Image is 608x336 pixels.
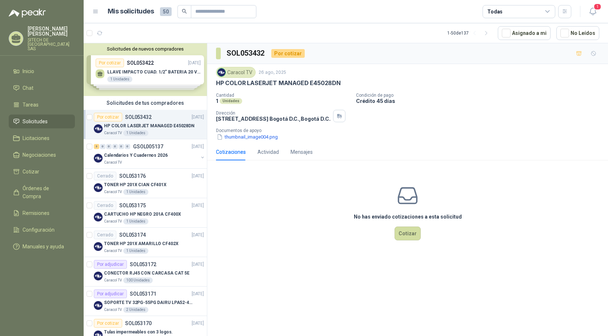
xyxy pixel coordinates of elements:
[94,260,127,269] div: Por adjudicar
[119,173,146,179] p: SOL053176
[487,8,503,16] div: Todas
[104,152,168,159] p: Calendarios Y Cuadernos 2026
[192,114,204,121] p: [DATE]
[160,7,172,16] span: 50
[125,115,152,120] p: SOL053432
[104,130,122,136] p: Caracol TV
[123,277,153,283] div: 100 Unidades
[94,242,103,251] img: Company Logo
[94,272,103,280] img: Company Logo
[192,202,204,209] p: [DATE]
[84,43,207,96] div: Solicitudes de nuevos compradoresPor cotizarSOL053422[DATE] LLAVE IMPACTO CUAD. 1/2" BATERIA 20 V...
[123,130,148,136] div: 1 Unidades
[356,93,605,98] p: Condición de pago
[130,262,156,267] p: SOL053172
[123,219,148,224] div: 1 Unidades
[216,67,256,78] div: Caracol TV
[104,329,173,336] p: Tulas impermeables con 3 logos.
[9,9,46,17] img: Logo peakr
[556,26,599,40] button: No Leídos
[9,98,75,112] a: Tareas
[23,168,39,176] span: Cotizar
[23,117,48,125] span: Solicitudes
[94,124,103,133] img: Company Logo
[257,148,279,156] div: Actividad
[23,209,49,217] span: Remisiones
[28,26,75,36] p: [PERSON_NAME] [PERSON_NAME]
[84,198,207,228] a: CerradoSOL053175[DATE] Company LogoCARTUCHO HP NEGRO 201A CF400XCaracol TV1 Unidades
[104,307,122,313] p: Caracol TV
[133,144,163,149] p: GSOL005137
[119,232,146,237] p: SOL053174
[84,228,207,257] a: CerradoSOL053174[DATE] Company LogoTONER HP 201X AMARILLO CF402XCaracol TV1 Unidades
[84,110,207,139] a: Por cotizarSOL053432[DATE] Company LogoHP COLOR LASERJET MANAGED E45028DNCaracol TV1 Unidades
[94,154,103,163] img: Company Logo
[104,277,122,283] p: Caracol TV
[23,84,33,92] span: Chat
[192,232,204,239] p: [DATE]
[104,181,167,188] p: TONER HP 201X CIAN CF401X
[104,240,179,247] p: TONER HP 201X AMARILLO CF402X
[104,211,181,218] p: CARTUCHO HP NEGRO 201A CF400X
[9,131,75,145] a: Licitaciones
[125,144,130,149] div: 0
[356,98,605,104] p: Crédito 45 días
[104,160,122,165] p: Caracol TV
[119,203,146,208] p: SOL053175
[216,111,330,116] p: Dirección
[23,67,34,75] span: Inicio
[9,240,75,253] a: Manuales y ayuda
[9,81,75,95] a: Chat
[94,319,122,328] div: Por cotizar
[94,201,116,210] div: Cerrado
[192,173,204,180] p: [DATE]
[23,134,49,142] span: Licitaciones
[227,48,265,59] h3: SOL053432
[271,49,305,58] div: Por cotizar
[216,133,279,141] button: thumbnail_image004.png
[84,287,207,316] a: Por adjudicarSOL053171[DATE] Company LogoSOPORTE TV 32PG-55PG DAIRU LPA52-446KIT2Caracol TV2 Unid...
[94,213,103,221] img: Company Logo
[9,115,75,128] a: Solicitudes
[104,189,122,195] p: Caracol TV
[104,219,122,224] p: Caracol TV
[182,9,187,14] span: search
[216,128,605,133] p: Documentos de apoyo
[192,261,204,268] p: [DATE]
[104,299,195,306] p: SOPORTE TV 32PG-55PG DAIRU LPA52-446KIT2
[192,320,204,327] p: [DATE]
[23,101,39,109] span: Tareas
[112,144,118,149] div: 0
[94,113,122,121] div: Por cotizar
[94,172,116,180] div: Cerrado
[87,46,204,52] button: Solicitudes de nuevos compradores
[84,257,207,287] a: Por adjudicarSOL053172[DATE] Company LogoCONECTOR RJ45 CON CARCASA CAT 5ECaracol TV100 Unidades
[125,321,152,326] p: SOL053170
[216,148,246,156] div: Cotizaciones
[94,289,127,298] div: Por adjudicar
[9,181,75,203] a: Órdenes de Compra
[123,248,148,254] div: 1 Unidades
[447,27,492,39] div: 1 - 50 de 137
[498,26,551,40] button: Asignado a mi
[220,98,242,104] div: Unidades
[192,291,204,297] p: [DATE]
[100,144,105,149] div: 0
[104,123,195,129] p: HP COLOR LASERJET MANAGED E45028DN
[9,148,75,162] a: Negociaciones
[23,226,55,234] span: Configuración
[84,96,207,110] div: Solicitudes de tus compradores
[94,183,103,192] img: Company Logo
[94,301,103,310] img: Company Logo
[217,68,225,76] img: Company Logo
[9,165,75,179] a: Cotizar
[354,213,462,221] h3: No has enviado cotizaciones a esta solicitud
[94,231,116,239] div: Cerrado
[23,151,56,159] span: Negociaciones
[216,116,330,122] p: [STREET_ADDRESS] Bogotá D.C. , Bogotá D.C.
[395,227,421,240] button: Cotizar
[23,184,68,200] span: Órdenes de Compra
[586,5,599,18] button: 1
[291,148,313,156] div: Mensajes
[216,98,218,104] p: 1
